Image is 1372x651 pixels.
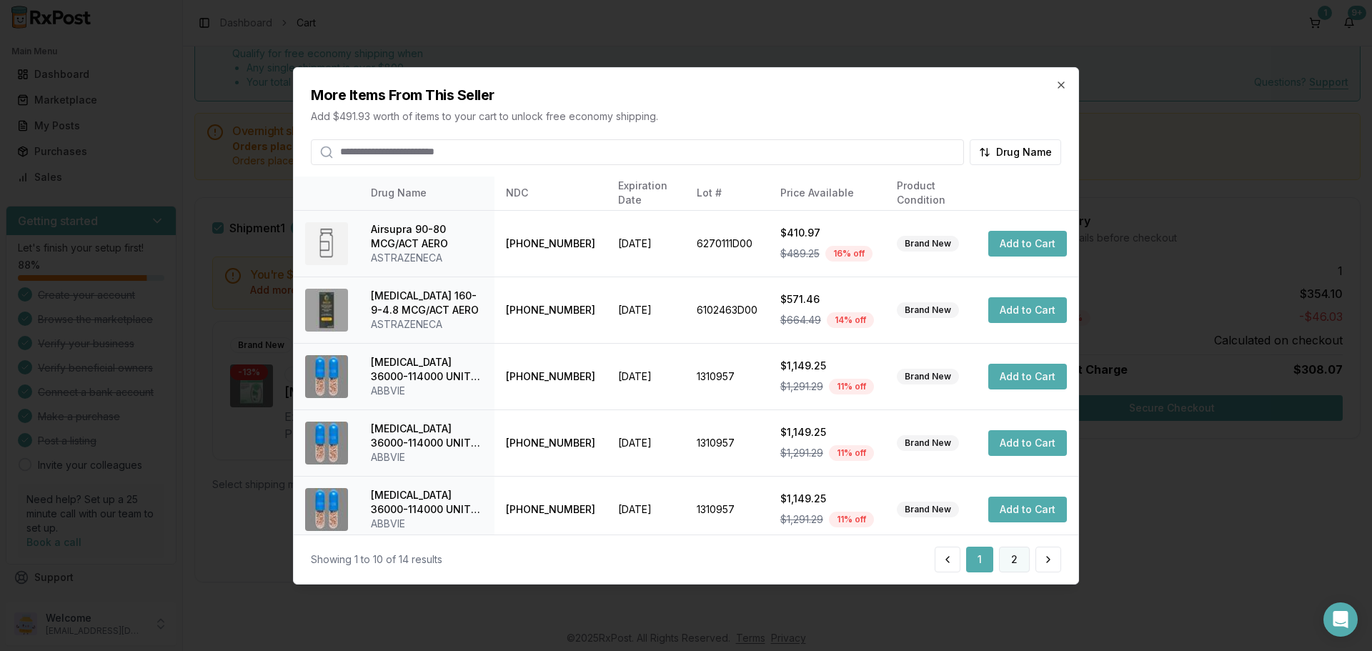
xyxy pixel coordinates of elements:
img: Breztri Aerosphere 160-9-4.8 MCG/ACT AERO [305,289,348,332]
span: $489.25 [780,247,820,261]
img: Creon 36000-114000 UNIT CPEP [305,488,348,531]
th: Product Condition [885,176,977,210]
div: $1,149.25 [780,492,874,506]
td: 6102463D00 [685,277,769,343]
button: Add to Cart [988,297,1067,323]
span: $1,291.29 [780,379,823,394]
th: Price Available [769,176,885,210]
td: [PHONE_NUMBER] [494,343,607,409]
span: $1,291.29 [780,446,823,460]
div: Brand New [897,302,959,318]
div: Showing 1 to 10 of 14 results [311,552,442,567]
button: Add to Cart [988,364,1067,389]
td: [DATE] [607,343,685,409]
div: ASTRAZENECA [371,251,483,265]
button: Add to Cart [988,430,1067,456]
td: 1310957 [685,409,769,476]
div: ABBVIE [371,450,483,464]
div: [MEDICAL_DATA] 36000-114000 UNIT CPEP [371,422,483,450]
td: [DATE] [607,210,685,277]
div: Airsupra 90-80 MCG/ACT AERO [371,222,483,251]
div: 14 % off [827,312,874,328]
div: $1,149.25 [780,425,874,439]
td: 1310957 [685,476,769,542]
td: [PHONE_NUMBER] [494,277,607,343]
button: 1 [966,547,993,572]
span: $664.49 [780,313,821,327]
div: $1,149.25 [780,359,874,373]
div: [MEDICAL_DATA] 36000-114000 UNIT CPEP [371,488,483,517]
button: Add to Cart [988,497,1067,522]
div: ASTRAZENECA [371,317,483,332]
h2: More Items From This Seller [311,84,1061,104]
div: $571.46 [780,292,874,307]
div: Brand New [897,369,959,384]
div: 11 % off [829,379,874,394]
th: Drug Name [359,176,494,210]
div: [MEDICAL_DATA] 160-9-4.8 MCG/ACT AERO [371,289,483,317]
td: [PHONE_NUMBER] [494,210,607,277]
img: Airsupra 90-80 MCG/ACT AERO [305,222,348,265]
button: Add to Cart [988,231,1067,257]
td: [PHONE_NUMBER] [494,409,607,476]
td: [DATE] [607,277,685,343]
td: 6270111D00 [685,210,769,277]
div: Brand New [897,502,959,517]
td: [DATE] [607,476,685,542]
div: Brand New [897,435,959,451]
p: Add $491.93 worth of items to your cart to unlock free economy shipping. [311,109,1061,123]
span: $1,291.29 [780,512,823,527]
th: Expiration Date [607,176,685,210]
div: 16 % off [825,246,873,262]
div: 11 % off [829,512,874,527]
div: Brand New [897,236,959,252]
button: Drug Name [970,139,1061,164]
div: [MEDICAL_DATA] 36000-114000 UNIT CPEP [371,355,483,384]
th: Lot # [685,176,769,210]
td: 1310957 [685,343,769,409]
th: NDC [494,176,607,210]
div: ABBVIE [371,517,483,531]
img: Creon 36000-114000 UNIT CPEP [305,355,348,398]
div: 11 % off [829,445,874,461]
img: Creon 36000-114000 UNIT CPEP [305,422,348,464]
div: ABBVIE [371,384,483,398]
td: [DATE] [607,409,685,476]
span: Drug Name [996,144,1052,159]
div: $410.97 [780,226,874,240]
button: 2 [999,547,1030,572]
td: [PHONE_NUMBER] [494,476,607,542]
